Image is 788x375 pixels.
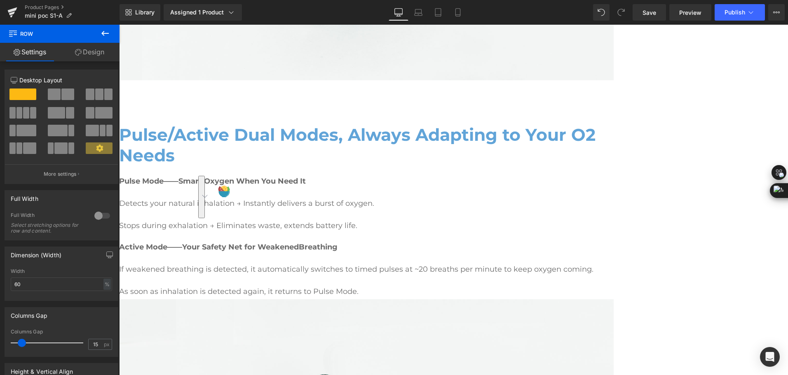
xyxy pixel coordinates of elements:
[428,4,448,21] a: Tablet
[170,8,235,16] div: Assigned 1 Product
[11,329,112,335] div: Columns Gap
[768,4,785,21] button: More
[613,4,629,21] button: Redo
[120,4,160,21] a: New Library
[11,277,112,291] input: auto
[389,4,408,21] a: Desktop
[103,279,111,290] div: %
[5,164,118,184] button: More settings
[408,4,428,21] a: Laptop
[25,4,120,11] a: Product Pages
[715,4,765,21] button: Publish
[593,4,610,21] button: Undo
[448,4,468,21] a: Mobile
[60,43,120,61] a: Design
[8,25,91,43] span: Row
[11,191,38,202] div: Full Width
[11,307,47,319] div: Columns Gap
[11,363,73,375] div: Height & Vertical Align
[25,12,63,19] span: mini poc S1-A
[135,9,155,16] span: Library
[11,212,86,221] div: Full Width
[725,9,745,16] span: Publish
[44,170,77,178] p: More settings
[11,76,112,84] p: Desktop Layout
[119,25,788,375] iframe: To enrich screen reader interactions, please activate Accessibility in Grammarly extension settings
[643,8,656,17] span: Save
[11,247,61,259] div: Dimension (Width)
[11,222,85,234] div: Select stretching options for row and content.
[760,347,780,367] div: Open Intercom Messenger
[679,8,701,17] span: Preview
[104,342,111,347] span: px
[180,218,218,227] span: Breathing
[11,268,112,274] div: Width
[669,4,711,21] a: Preview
